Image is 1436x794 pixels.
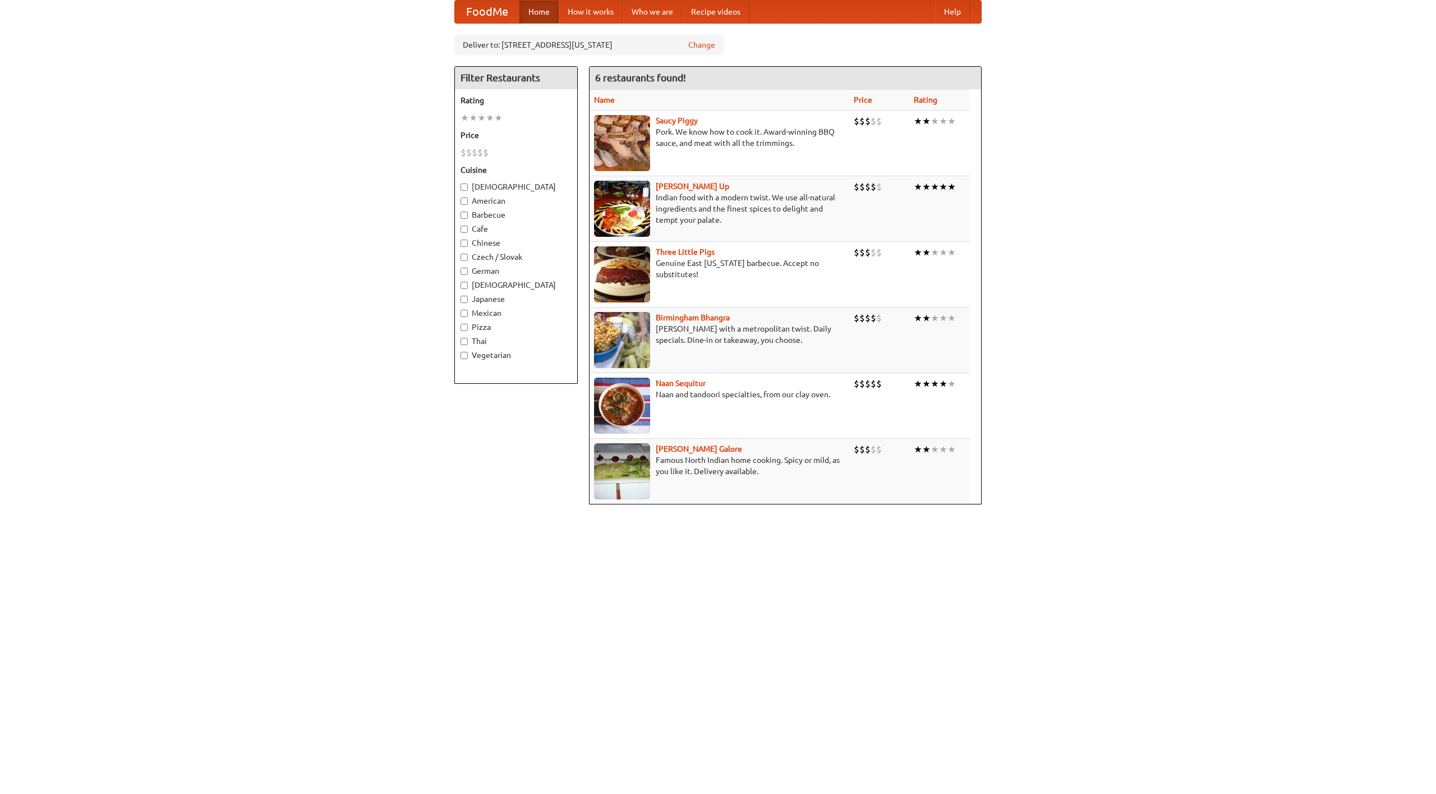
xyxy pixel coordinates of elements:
[876,443,882,456] li: $
[854,181,859,193] li: $
[454,35,724,55] div: Deliver to: [STREET_ADDRESS][US_STATE]
[854,443,859,456] li: $
[461,164,572,176] h5: Cuisine
[947,312,956,324] li: ★
[461,296,468,303] input: Japanese
[594,192,845,226] p: Indian food with a modern twist. We use all-natural ingredients and the finest spices to delight ...
[939,378,947,390] li: ★
[876,115,882,127] li: $
[859,181,865,193] li: $
[854,312,859,324] li: $
[914,115,922,127] li: ★
[469,112,477,124] li: ★
[865,115,871,127] li: $
[876,312,882,324] li: $
[854,95,872,104] a: Price
[859,443,865,456] li: $
[871,115,876,127] li: $
[461,282,468,289] input: [DEMOGRAPHIC_DATA]
[876,378,882,390] li: $
[461,112,469,124] li: ★
[455,1,519,23] a: FoodMe
[461,198,468,205] input: American
[461,322,572,333] label: Pizza
[461,195,572,206] label: American
[595,72,686,83] ng-pluralize: 6 restaurants found!
[931,443,939,456] li: ★
[859,378,865,390] li: $
[461,265,572,277] label: German
[947,181,956,193] li: ★
[519,1,559,23] a: Home
[931,181,939,193] li: ★
[461,237,572,249] label: Chinese
[939,312,947,324] li: ★
[947,443,956,456] li: ★
[854,115,859,127] li: $
[939,246,947,259] li: ★
[922,312,931,324] li: ★
[914,181,922,193] li: ★
[594,181,650,237] img: curryup.jpg
[559,1,623,23] a: How it works
[656,379,706,388] a: Naan Sequitur
[871,443,876,456] li: $
[914,246,922,259] li: ★
[461,240,468,247] input: Chinese
[871,312,876,324] li: $
[461,310,468,317] input: Mexican
[656,247,715,256] a: Three Little Pigs
[939,181,947,193] li: ★
[594,312,650,368] img: bhangra.jpg
[935,1,970,23] a: Help
[594,323,845,346] p: [PERSON_NAME] with a metropolitan twist. Daily specials. Dine-in or takeaway, you choose.
[461,251,572,263] label: Czech / Slovak
[472,146,477,159] li: $
[594,443,650,499] img: currygalore.jpg
[939,443,947,456] li: ★
[859,246,865,259] li: $
[461,130,572,141] h5: Price
[461,352,468,359] input: Vegetarian
[931,246,939,259] li: ★
[922,181,931,193] li: ★
[466,146,472,159] li: $
[461,181,572,192] label: [DEMOGRAPHIC_DATA]
[455,67,577,89] h4: Filter Restaurants
[594,389,845,400] p: Naan and tandoori specialties, from our clay oven.
[914,378,922,390] li: ★
[461,307,572,319] label: Mexican
[914,312,922,324] li: ★
[461,279,572,291] label: [DEMOGRAPHIC_DATA]
[865,312,871,324] li: $
[594,126,845,149] p: Pork. We know how to cook it. Award-winning BBQ sauce, and meat with all the trimmings.
[865,378,871,390] li: $
[871,378,876,390] li: $
[931,378,939,390] li: ★
[477,146,483,159] li: $
[947,378,956,390] li: ★
[947,115,956,127] li: ★
[656,116,698,125] a: Saucy Piggy
[656,313,730,322] a: Birmingham Bhangra
[486,112,494,124] li: ★
[865,181,871,193] li: $
[931,312,939,324] li: ★
[461,183,468,191] input: [DEMOGRAPHIC_DATA]
[682,1,749,23] a: Recipe videos
[461,146,466,159] li: $
[483,146,489,159] li: $
[461,324,468,331] input: Pizza
[876,246,882,259] li: $
[688,39,715,51] a: Change
[594,246,650,302] img: littlepigs.jpg
[623,1,682,23] a: Who we are
[594,95,615,104] a: Name
[871,181,876,193] li: $
[922,443,931,456] li: ★
[461,293,572,305] label: Japanese
[865,443,871,456] li: $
